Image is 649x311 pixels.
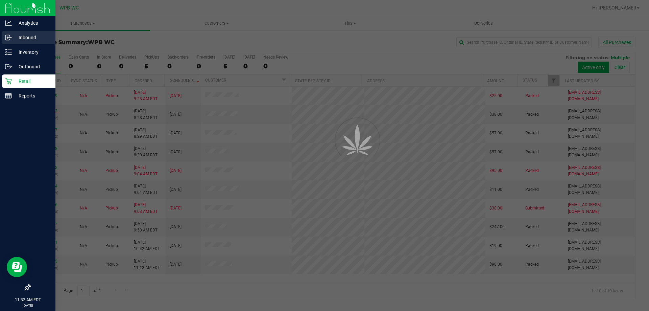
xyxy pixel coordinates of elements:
[12,77,52,85] p: Retail
[3,297,52,303] p: 11:32 AM EDT
[5,63,12,70] inline-svg: Outbound
[3,303,52,308] p: [DATE]
[12,92,52,100] p: Reports
[5,34,12,41] inline-svg: Inbound
[5,92,12,99] inline-svg: Reports
[12,63,52,71] p: Outbound
[12,19,52,27] p: Analytics
[12,48,52,56] p: Inventory
[5,78,12,85] inline-svg: Retail
[5,49,12,55] inline-svg: Inventory
[12,34,52,42] p: Inbound
[7,257,27,277] iframe: Resource center
[5,20,12,26] inline-svg: Analytics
